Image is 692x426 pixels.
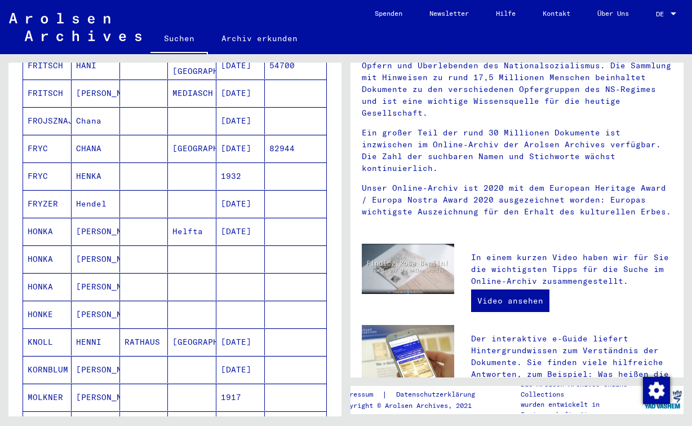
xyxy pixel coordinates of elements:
[23,245,72,273] mat-cell: HONKA
[23,80,72,107] mat-cell: FRITSCH
[168,135,216,162] mat-cell: [GEOGRAPHIC_DATA]
[72,52,120,79] mat-cell: HANI
[216,163,265,190] mat-cell: 1932
[521,399,642,420] p: wurden entwickelt in Partnerschaft mit
[362,325,454,387] img: eguide.jpg
[216,107,265,134] mat-cell: [DATE]
[387,389,489,401] a: Datenschutzerklärung
[168,218,216,245] mat-cell: Helfta
[23,218,72,245] mat-cell: HONKA
[23,107,72,134] mat-cell: FROJSZNAJDER
[216,135,265,162] mat-cell: [DATE]
[23,163,72,190] mat-cell: FRYC
[656,10,668,18] span: DE
[168,328,216,355] mat-cell: [GEOGRAPHIC_DATA]
[362,127,672,174] p: Ein großer Teil der rund 30 Millionen Dokumente ist inzwischen im Online-Archiv der Arolsen Archi...
[471,333,672,404] p: Der interaktive e-Guide liefert Hintergrundwissen zum Verständnis der Dokumente. Sie finden viele...
[72,301,120,328] mat-cell: [PERSON_NAME]
[265,135,326,162] mat-cell: 82944
[338,401,489,411] p: Copyright © Arolsen Archives, 2021
[72,273,120,300] mat-cell: [PERSON_NAME]
[471,252,672,287] p: In einem kurzen Video haben wir für Sie die wichtigsten Tipps für die Suche im Online-Archiv zusa...
[216,218,265,245] mat-cell: [DATE]
[23,135,72,162] mat-cell: FRYC
[23,356,72,383] mat-cell: KORNBLUM
[362,36,672,119] p: Die Arolsen Archives sind ein internationales Zentrum über NS-Verfolgung mit dem weltweit umfasse...
[120,328,168,355] mat-cell: RATHAUS
[72,356,120,383] mat-cell: [PERSON_NAME]
[362,182,672,218] p: Unser Online-Archiv ist 2020 mit dem European Heritage Award / Europa Nostra Award 2020 ausgezeic...
[471,289,549,312] a: Video ansehen
[9,13,141,41] img: Arolsen_neg.svg
[265,52,326,79] mat-cell: 54700
[72,218,120,245] mat-cell: [PERSON_NAME]
[72,107,120,134] mat-cell: Chana
[216,384,265,411] mat-cell: 1917
[216,328,265,355] mat-cell: [DATE]
[338,389,382,401] a: Impressum
[72,190,120,217] mat-cell: Hendel
[23,384,72,411] mat-cell: MOLKNER
[216,80,265,107] mat-cell: [DATE]
[643,377,670,404] img: Zustimmung ändern
[72,328,120,355] mat-cell: HENNI
[23,273,72,300] mat-cell: HONKA
[216,52,265,79] mat-cell: [DATE]
[338,389,489,401] div: |
[72,135,120,162] mat-cell: CHANA
[216,356,265,383] mat-cell: [DATE]
[168,80,216,107] mat-cell: MEDIASCH
[23,190,72,217] mat-cell: FRYZER
[521,379,642,399] p: Die Arolsen Archives Online-Collections
[23,52,72,79] mat-cell: FRITSCH
[362,244,454,294] img: video.jpg
[23,301,72,328] mat-cell: HONKE
[216,190,265,217] mat-cell: [DATE]
[72,163,120,190] mat-cell: HENKA
[168,52,216,79] mat-cell: PALOTAILVA, [GEOGRAPHIC_DATA]
[72,384,120,411] mat-cell: [PERSON_NAME]
[72,80,120,107] mat-cell: [PERSON_NAME]
[23,328,72,355] mat-cell: KNOLL
[208,25,311,52] a: Archiv erkunden
[150,25,208,54] a: Suchen
[72,245,120,273] mat-cell: [PERSON_NAME]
